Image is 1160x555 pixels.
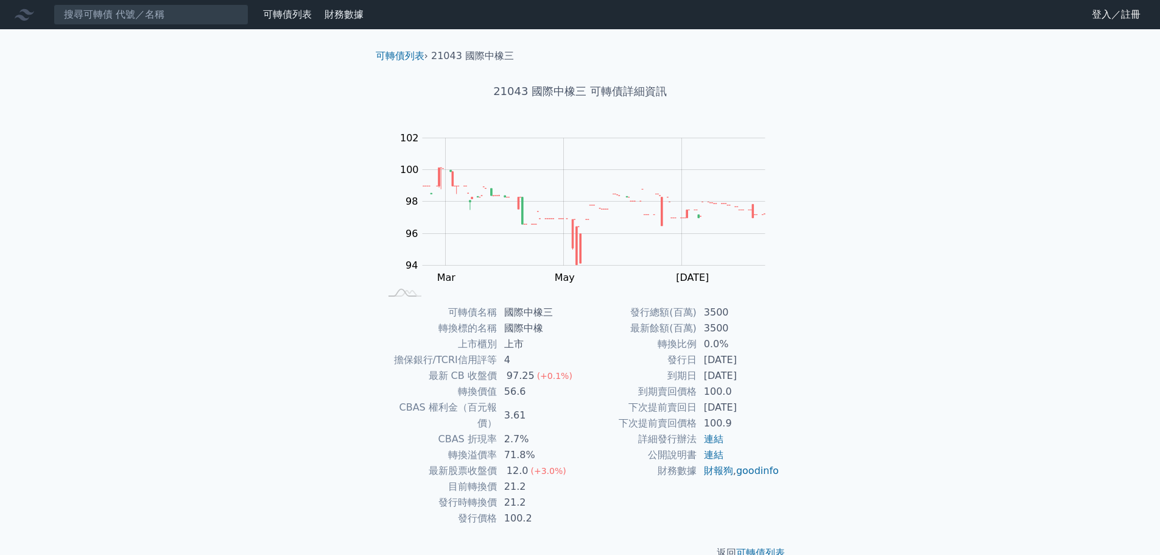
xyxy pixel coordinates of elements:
[580,336,697,352] td: 轉換比例
[697,305,780,320] td: 3500
[504,368,537,384] div: 97.25
[555,272,575,283] tspan: May
[1082,5,1150,24] a: 登入／註冊
[580,415,697,431] td: 下次提前賣回價格
[381,352,497,368] td: 擔保銀行/TCRI信用評等
[366,83,795,100] h1: 21043 國際中橡三 可轉債詳細資訊
[580,384,697,400] td: 到期賣回價格
[697,368,780,384] td: [DATE]
[697,336,780,352] td: 0.0%
[497,400,580,431] td: 3.61
[394,132,784,284] g: Chart
[497,352,580,368] td: 4
[381,511,497,526] td: 發行價格
[406,260,418,271] tspan: 94
[497,495,580,511] td: 21.2
[497,320,580,336] td: 國際中橡
[381,305,497,320] td: 可轉債名稱
[580,400,697,415] td: 下次提前賣回日
[497,305,580,320] td: 國際中橡三
[376,49,428,63] li: ›
[580,447,697,463] td: 公開說明書
[263,9,312,20] a: 可轉債列表
[381,447,497,463] td: 轉換溢價率
[381,463,497,479] td: 最新股票收盤價
[400,164,419,175] tspan: 100
[697,384,780,400] td: 100.0
[580,463,697,479] td: 財務數據
[381,320,497,336] td: 轉換標的名稱
[704,449,723,461] a: 連結
[497,511,580,526] td: 100.2
[504,463,531,479] div: 12.0
[497,447,580,463] td: 71.8%
[54,4,248,25] input: 搜尋可轉債 代號／名稱
[697,463,780,479] td: ,
[580,305,697,320] td: 發行總額(百萬)
[580,368,697,384] td: 到期日
[530,466,566,476] span: (+3.0%)
[736,465,779,476] a: goodinfo
[580,431,697,447] td: 詳細發行辦法
[497,336,580,352] td: 上市
[400,132,419,144] tspan: 102
[381,368,497,384] td: 最新 CB 收盤價
[704,465,733,476] a: 財報狗
[697,400,780,415] td: [DATE]
[580,352,697,368] td: 發行日
[497,431,580,447] td: 2.7%
[697,320,780,336] td: 3500
[697,415,780,431] td: 100.9
[537,371,572,381] span: (+0.1%)
[580,320,697,336] td: 最新餘額(百萬)
[376,50,424,62] a: 可轉債列表
[704,433,723,445] a: 連結
[381,400,497,431] td: CBAS 權利金（百元報價）
[437,272,456,283] tspan: Mar
[381,495,497,511] td: 發行時轉換價
[381,431,497,447] td: CBAS 折現率
[406,196,418,207] tspan: 98
[497,384,580,400] td: 56.6
[697,352,780,368] td: [DATE]
[381,479,497,495] td: 目前轉換價
[381,336,497,352] td: 上市櫃別
[431,49,514,63] li: 21043 國際中橡三
[406,228,418,239] tspan: 96
[381,384,497,400] td: 轉換價值
[676,272,709,283] tspan: [DATE]
[497,479,580,495] td: 21.2
[325,9,364,20] a: 財務數據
